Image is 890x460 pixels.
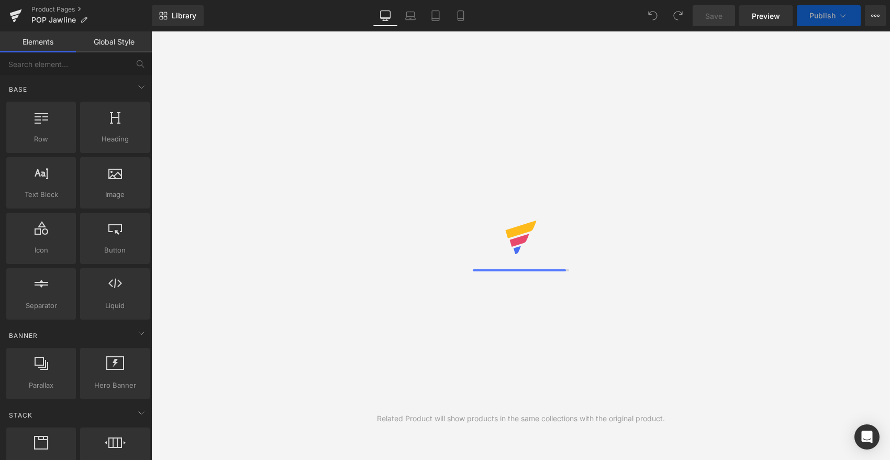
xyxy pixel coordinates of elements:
span: Separator [9,300,73,311]
span: Hero Banner [83,380,147,391]
a: New Library [152,5,204,26]
span: Save [705,10,722,21]
div: Open Intercom Messenger [854,424,880,450]
a: Preview [739,5,793,26]
button: Redo [667,5,688,26]
span: Button [83,245,147,256]
span: Image [83,189,147,200]
button: More [865,5,886,26]
span: Row [9,134,73,145]
button: Publish [797,5,861,26]
a: Tablet [423,5,448,26]
span: Heading [83,134,147,145]
a: Global Style [76,31,152,52]
div: Related Product will show products in the same collections with the original product. [377,413,665,424]
span: Banner [8,331,39,341]
a: Laptop [398,5,423,26]
span: Parallax [9,380,73,391]
a: Product Pages [31,5,152,14]
span: POP Jawline [31,16,76,24]
span: Stack [8,410,34,420]
span: Base [8,84,28,94]
span: Library [172,11,196,20]
span: Text Block [9,189,73,200]
span: Icon [9,245,73,256]
a: Desktop [373,5,398,26]
span: Preview [752,10,780,21]
a: Mobile [448,5,473,26]
button: Undo [642,5,663,26]
span: Liquid [83,300,147,311]
span: Publish [809,12,836,20]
